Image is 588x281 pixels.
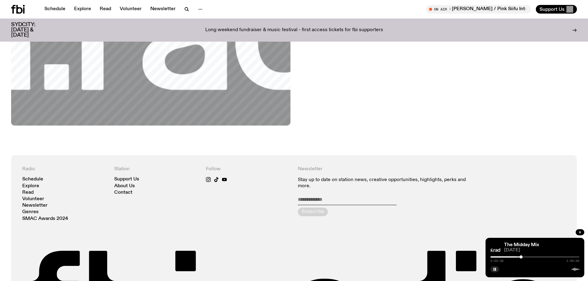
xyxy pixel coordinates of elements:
[298,177,474,189] p: Stay up to date on station news, creative opportunities, highlights, perks and more.
[114,166,199,172] h4: Station
[22,166,107,172] h4: Radio
[114,177,139,182] a: Support Us
[426,5,531,14] button: On AirThe Playlist with [PERSON_NAME] / Pink Siifu Interview!!
[540,6,565,12] span: Support Us
[205,27,383,33] p: Long weekend fundraiser & music festival - first access tickets for fbi supporters
[22,210,39,214] a: Genres
[22,203,48,208] a: Newsletter
[114,184,135,188] a: About Us
[206,166,290,172] h4: Follow
[504,248,579,253] span: [DATE]
[22,177,43,182] a: Schedule
[22,197,44,201] a: Volunteer
[116,5,145,14] a: Volunteer
[504,242,539,247] a: The Midday Mix
[96,5,115,14] a: Read
[70,5,95,14] a: Explore
[490,259,503,262] span: 0:20:38
[41,5,69,14] a: Schedule
[22,217,68,221] a: SMAC Awards 2024
[298,166,474,172] h4: Newsletter
[22,184,39,188] a: Explore
[114,190,132,195] a: Contact
[147,5,179,14] a: Newsletter
[22,190,34,195] a: Read
[536,5,577,14] button: Support Us
[566,259,579,262] span: 1:00:00
[11,22,51,38] h3: SYDCITY: [DATE] & [DATE]
[298,208,328,216] button: Subscribe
